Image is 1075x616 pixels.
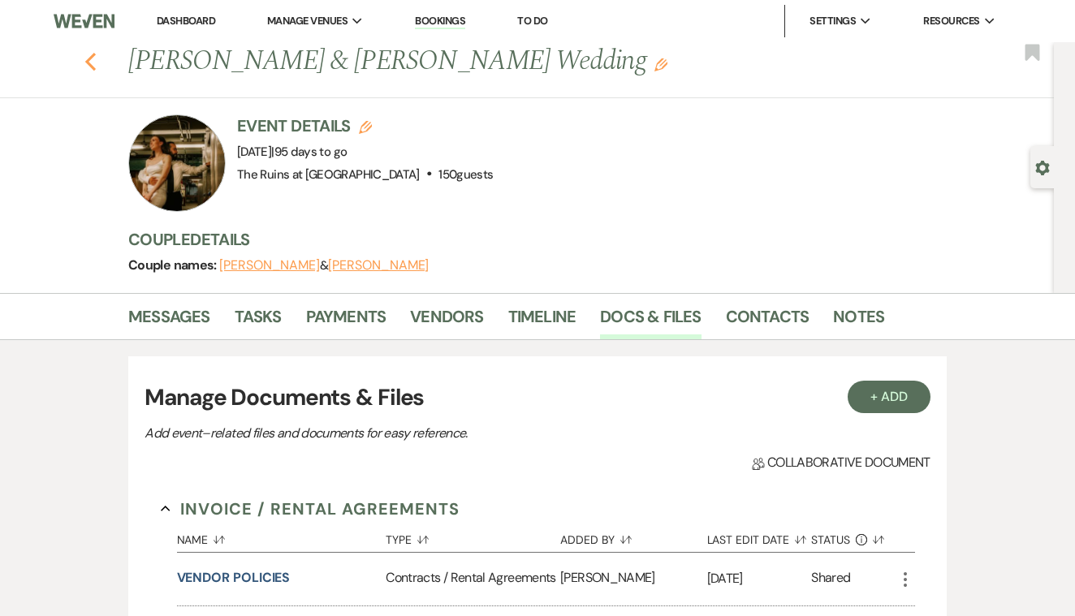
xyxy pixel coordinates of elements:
[54,4,114,38] img: Weven Logo
[161,497,460,521] button: Invoice / Rental Agreements
[726,304,809,339] a: Contacts
[128,228,1038,251] h3: Couple Details
[219,257,429,274] span: &
[271,144,347,160] span: |
[752,453,930,472] span: Collaborative document
[560,553,706,605] div: [PERSON_NAME]
[410,304,483,339] a: Vendors
[833,304,884,339] a: Notes
[848,381,930,413] button: + Add
[128,256,219,274] span: Couple names:
[237,144,347,160] span: [DATE]
[128,304,210,339] a: Messages
[386,521,560,552] button: Type
[517,14,547,28] a: To Do
[654,57,667,71] button: Edit
[560,521,706,552] button: Added By
[508,304,576,339] a: Timeline
[177,521,386,552] button: Name
[415,14,465,29] a: Bookings
[237,114,493,137] h3: Event Details
[145,423,713,444] p: Add event–related files and documents for easy reference.
[157,14,215,28] a: Dashboard
[177,568,291,588] button: VENDOR POLICIES
[267,13,348,29] span: Manage Venues
[145,381,930,415] h3: Manage Documents & Files
[707,521,812,552] button: Last Edit Date
[128,42,856,81] h1: [PERSON_NAME] & [PERSON_NAME] Wedding
[235,304,282,339] a: Tasks
[811,521,895,552] button: Status
[306,304,386,339] a: Payments
[923,13,979,29] span: Resources
[707,568,812,589] p: [DATE]
[219,259,320,272] button: [PERSON_NAME]
[811,568,850,590] div: Shared
[328,259,429,272] button: [PERSON_NAME]
[237,166,420,183] span: The Ruins at [GEOGRAPHIC_DATA]
[600,304,701,339] a: Docs & Files
[386,553,560,605] div: Contracts / Rental Agreements
[438,166,493,183] span: 150 guests
[1035,159,1050,174] button: Open lead details
[809,13,856,29] span: Settings
[274,144,348,160] span: 95 days to go
[811,534,850,545] span: Status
